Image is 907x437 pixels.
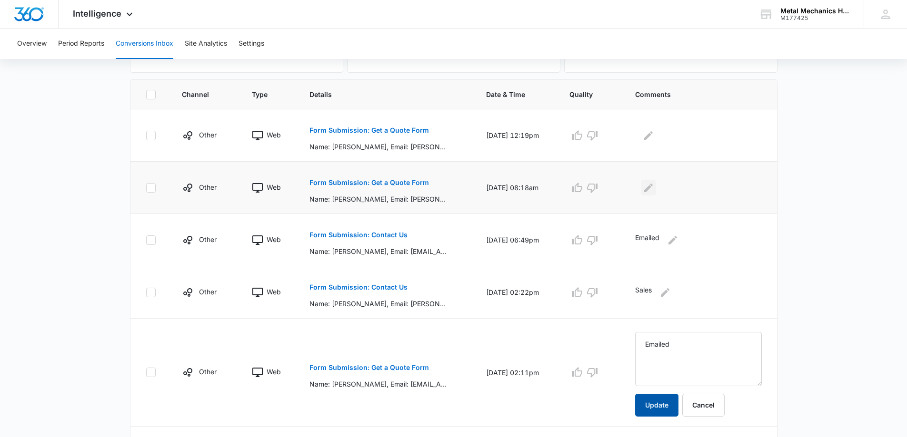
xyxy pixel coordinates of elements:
[475,162,558,214] td: [DATE] 08:18am
[635,233,659,248] p: Emailed
[185,29,227,59] button: Site Analytics
[239,29,264,59] button: Settings
[309,179,429,186] p: Form Submission: Get a Quote Form
[17,29,47,59] button: Overview
[665,233,680,248] button: Edit Comments
[635,285,652,300] p: Sales
[309,223,408,246] button: Form Submission: Contact Us
[309,171,429,194] button: Form Submission: Get a Quote Form
[309,127,429,134] p: Form Submission: Get a Quote Form
[267,287,281,297] p: Web
[475,266,558,319] td: [DATE] 02:22pm
[267,130,281,140] p: Web
[309,89,450,99] span: Details
[658,285,673,300] button: Edit Comments
[635,332,761,386] textarea: Emailed
[475,214,558,266] td: [DATE] 06:49pm
[309,284,408,291] p: Form Submission: Contact Us
[267,182,281,192] p: Web
[475,319,558,427] td: [DATE] 02:11pm
[309,379,448,389] p: Name: [PERSON_NAME], Email: [EMAIL_ADDRESS][DOMAIN_NAME], Phone: [PHONE_NUMBER], How can we help?...
[486,89,532,99] span: Date & Time
[267,367,281,377] p: Web
[309,299,448,309] p: Name: [PERSON_NAME], Email: [PERSON_NAME][EMAIL_ADDRESS][DOMAIN_NAME], Phone: [PHONE_NUMBER], Wha...
[635,89,748,99] span: Comments
[309,364,429,371] p: Form Submission: Get a Quote Form
[309,194,448,204] p: Name: [PERSON_NAME], Email: [PERSON_NAME][EMAIL_ADDRESS][DOMAIN_NAME], Phone: [PHONE_NUMBER], How...
[199,182,217,192] p: Other
[682,394,725,417] button: Cancel
[267,234,281,244] p: Web
[780,15,850,21] div: account id
[182,89,215,99] span: Channel
[309,142,448,152] p: Name: [PERSON_NAME], Email: [PERSON_NAME][EMAIL_ADDRESS][DOMAIN_NAME], Phone: [PHONE_NUMBER], How...
[309,356,429,379] button: Form Submission: Get a Quote Form
[780,7,850,15] div: account name
[309,232,408,238] p: Form Submission: Contact Us
[309,246,448,256] p: Name: [PERSON_NAME], Email: [EMAIL_ADDRESS][DOMAIN_NAME], Phone: [PHONE_NUMBER], What can we help...
[73,9,121,19] span: Intelligence
[58,29,104,59] button: Period Reports
[199,367,217,377] p: Other
[116,29,173,59] button: Conversions Inbox
[641,128,656,143] button: Edit Comments
[475,109,558,162] td: [DATE] 12:19pm
[635,394,678,417] button: Update
[641,180,656,195] button: Edit Comments
[569,89,598,99] span: Quality
[252,89,273,99] span: Type
[309,119,429,142] button: Form Submission: Get a Quote Form
[199,287,217,297] p: Other
[199,130,217,140] p: Other
[199,234,217,244] p: Other
[309,276,408,299] button: Form Submission: Contact Us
